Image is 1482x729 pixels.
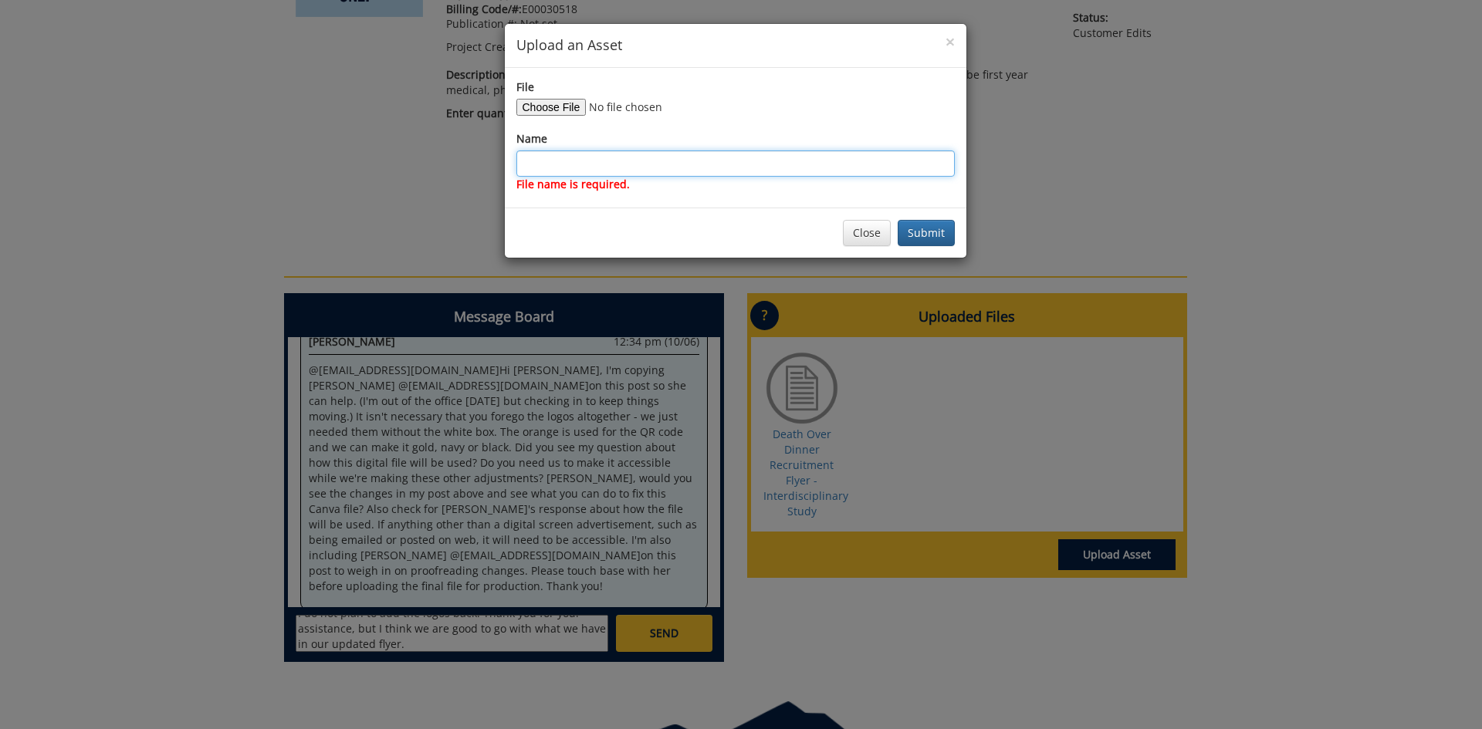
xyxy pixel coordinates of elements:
h4: Upload an Asset [516,35,955,56]
label: File [516,79,534,95]
label: Name [516,131,547,147]
button: Close [843,220,891,246]
button: Submit [898,220,955,246]
label: File name is required. [516,177,630,192]
span: × [946,31,955,52]
button: Close [946,34,955,50]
